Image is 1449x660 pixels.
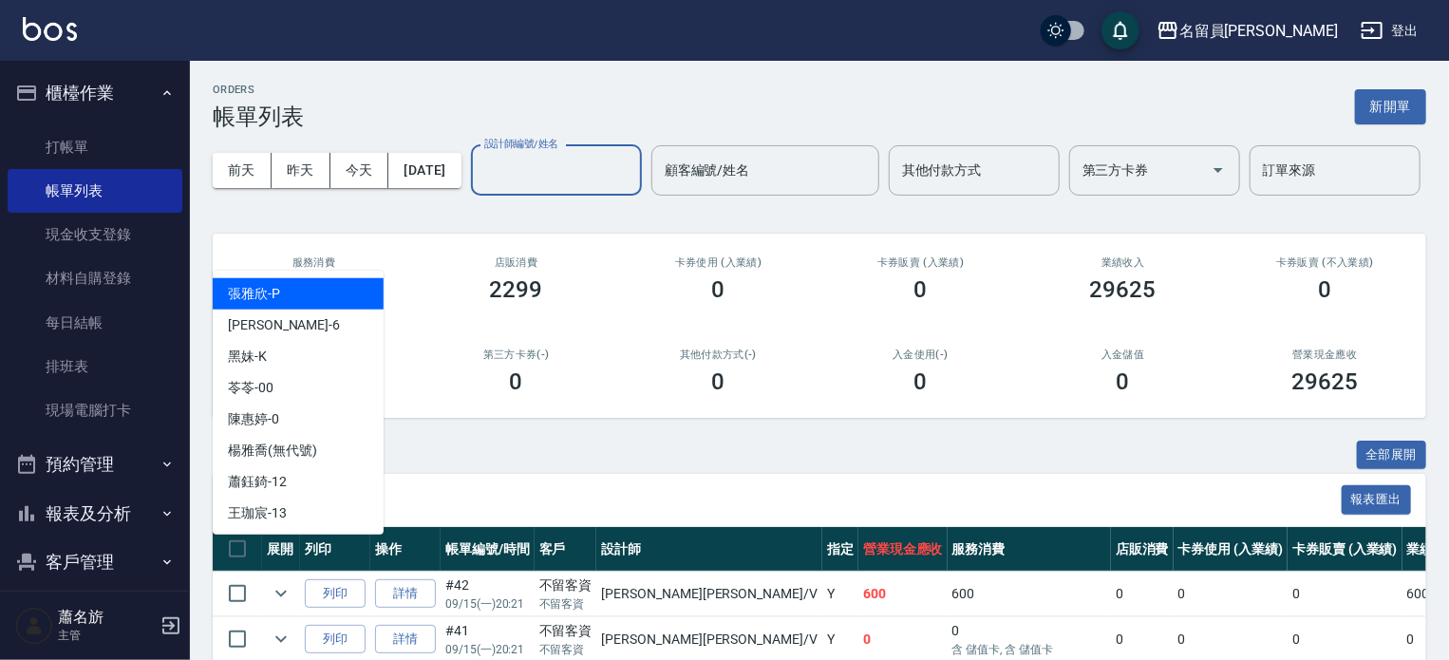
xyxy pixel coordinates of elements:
[375,625,436,654] a: 詳情
[535,527,597,572] th: 客戶
[1174,572,1289,616] td: 0
[640,256,797,269] h2: 卡券使用 (入業績)
[213,104,304,130] h3: 帳單列表
[1111,572,1174,616] td: 0
[1044,349,1201,361] h2: 入金儲值
[948,572,1111,616] td: 600
[822,527,858,572] th: 指定
[842,256,999,269] h2: 卡券販賣 (入業績)
[1342,490,1412,508] a: 報表匯出
[1247,256,1403,269] h2: 卡券販賣 (不入業績)
[228,441,317,461] span: 楊雅喬 (無代號)
[438,256,594,269] h2: 店販消費
[539,595,593,613] p: 不留客資
[1090,276,1157,303] h3: 29625
[267,579,295,608] button: expand row
[305,625,366,654] button: 列印
[1101,11,1139,49] button: save
[370,527,441,572] th: 操作
[539,621,593,641] div: 不留客資
[388,153,461,188] button: [DATE]
[228,315,340,335] span: [PERSON_NAME] -6
[822,572,858,616] td: Y
[8,213,182,256] a: 現金收支登錄
[8,587,182,636] button: 員工及薪資
[262,527,300,572] th: 展開
[596,572,822,616] td: [PERSON_NAME][PERSON_NAME] /V
[300,527,370,572] th: 列印
[15,607,53,645] img: Person
[272,153,330,188] button: 昨天
[58,608,155,627] h5: 蕭名旂
[539,575,593,595] div: 不留客資
[267,625,295,653] button: expand row
[1355,89,1426,124] button: 新開單
[8,345,182,388] a: 排班表
[914,276,928,303] h3: 0
[1357,441,1427,470] button: 全部展開
[712,368,725,395] h3: 0
[952,641,1106,658] p: 含 儲值卡, 含 儲值卡
[1288,572,1402,616] td: 0
[1353,13,1426,48] button: 登出
[8,169,182,213] a: 帳單列表
[23,17,77,41] img: Logo
[914,368,928,395] h3: 0
[8,68,182,118] button: 櫃檯作業
[375,579,436,609] a: 詳情
[445,595,530,613] p: 09/15 (一) 20:21
[1342,485,1412,515] button: 報表匯出
[228,409,279,429] span: 陳惠婷 -0
[8,489,182,538] button: 報表及分析
[8,388,182,432] a: 現場電腦打卡
[484,137,558,151] label: 設計師編號/姓名
[1355,97,1426,115] a: 新開單
[1111,527,1174,572] th: 店販消費
[1044,256,1201,269] h2: 業績收入
[1247,349,1403,361] h2: 營業現金應收
[858,527,948,572] th: 營業現金應收
[510,368,523,395] h3: 0
[445,641,530,658] p: 09/15 (一) 20:21
[8,440,182,489] button: 預約管理
[640,349,797,361] h2: 其他付款方式(-)
[228,378,273,398] span: 苓苓 -00
[228,347,267,367] span: 黑妹 -K
[228,472,287,492] span: 蕭鈺錡 -12
[8,125,182,169] a: 打帳單
[490,276,543,303] h3: 2299
[1288,527,1402,572] th: 卡券販賣 (入業績)
[58,627,155,644] p: 主管
[228,535,287,555] span: 張馨予 -14
[8,301,182,345] a: 每日結帳
[305,579,366,609] button: 列印
[441,527,535,572] th: 帳單編號/時間
[441,572,535,616] td: #42
[235,256,392,269] h3: 服務消費
[1203,155,1233,185] button: Open
[1149,11,1345,50] button: 名留員[PERSON_NAME]
[712,276,725,303] h3: 0
[213,84,304,96] h2: ORDERS
[8,537,182,587] button: 客戶管理
[948,527,1111,572] th: 服務消費
[1117,368,1130,395] h3: 0
[1319,276,1332,303] h3: 0
[228,503,287,523] span: 王珈宸 -13
[539,641,593,658] p: 不留客資
[1292,368,1359,395] h3: 29625
[596,527,822,572] th: 設計師
[1174,527,1289,572] th: 卡券使用 (入業績)
[842,349,999,361] h2: 入金使用(-)
[330,153,389,188] button: 今天
[438,349,594,361] h2: 第三方卡券(-)
[8,256,182,300] a: 材料自購登錄
[228,284,280,304] span: 張雅欣 -P
[235,491,1342,510] span: 訂單列表
[213,153,272,188] button: 前天
[1179,19,1338,43] div: 名留員[PERSON_NAME]
[858,572,948,616] td: 600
